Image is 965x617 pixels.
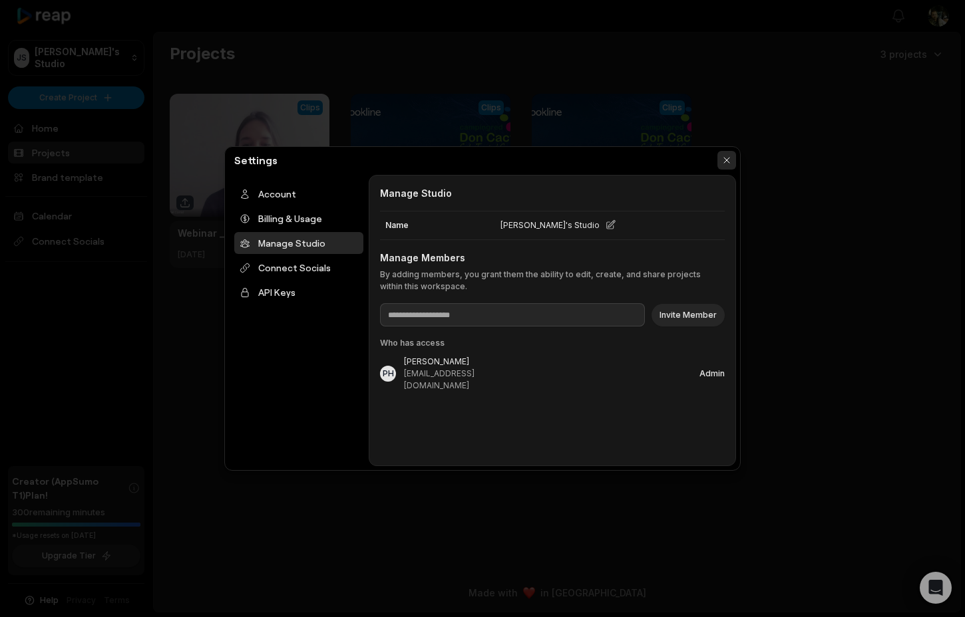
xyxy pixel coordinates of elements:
[495,211,670,239] div: [PERSON_NAME]'s Studio
[234,232,363,254] div: Manage Studio
[652,304,725,326] button: Invite Member
[380,269,725,293] p: By adding members, you grant them the ability to edit, create, and share projects within this wor...
[404,356,487,368] div: [PERSON_NAME]
[380,186,725,200] h2: Manage Studio
[699,370,725,378] div: Admin
[383,370,394,378] div: PH
[229,152,283,168] h2: Settings
[404,368,487,392] div: [EMAIL_ADDRESS][DOMAIN_NAME]
[234,207,363,229] div: Billing & Usage
[234,281,363,303] div: API Keys
[380,337,725,349] div: Who has access
[234,183,363,205] div: Account
[234,257,363,279] div: Connect Socials
[380,251,725,265] h3: Manage Members
[380,211,495,239] div: Name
